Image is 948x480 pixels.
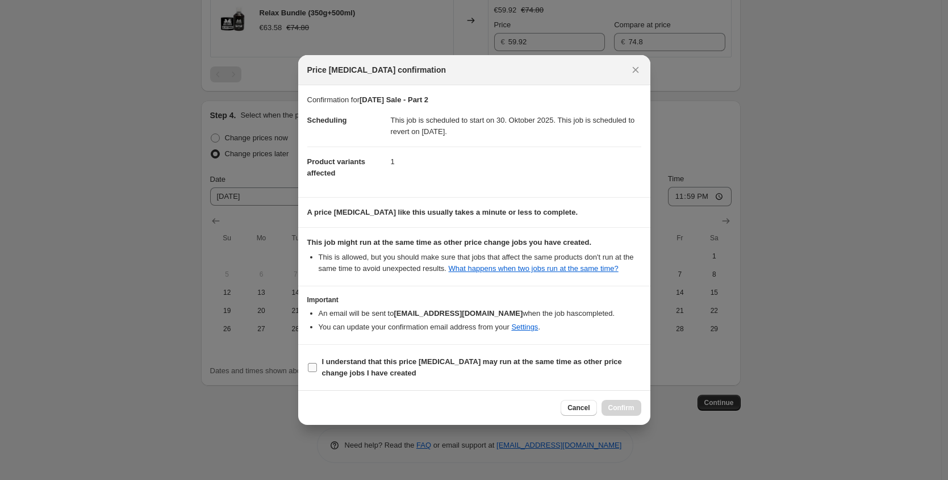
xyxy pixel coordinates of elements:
li: You can update your confirmation email address from your . [319,322,641,333]
span: Product variants affected [307,157,366,177]
b: [EMAIL_ADDRESS][DOMAIN_NAME] [394,309,523,318]
button: Cancel [561,400,596,416]
b: A price [MEDICAL_DATA] like this usually takes a minute or less to complete. [307,208,578,216]
dd: This job is scheduled to start on 30. Oktober 2025. This job is scheduled to revert on [DATE]. [391,106,641,147]
dd: 1 [391,147,641,177]
b: [DATE] Sale - Part 2 [360,95,428,104]
li: This is allowed, but you should make sure that jobs that affect the same products don ' t run at ... [319,252,641,274]
li: An email will be sent to when the job has completed . [319,308,641,319]
h3: Important [307,295,641,304]
a: What happens when two jobs run at the same time? [449,264,619,273]
a: Settings [511,323,538,331]
span: Price [MEDICAL_DATA] confirmation [307,64,446,76]
span: Scheduling [307,116,347,124]
p: Confirmation for [307,94,641,106]
button: Close [628,62,644,78]
b: This job might run at the same time as other price change jobs you have created. [307,238,592,247]
span: Cancel [567,403,590,412]
b: I understand that this price [MEDICAL_DATA] may run at the same time as other price change jobs I... [322,357,622,377]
